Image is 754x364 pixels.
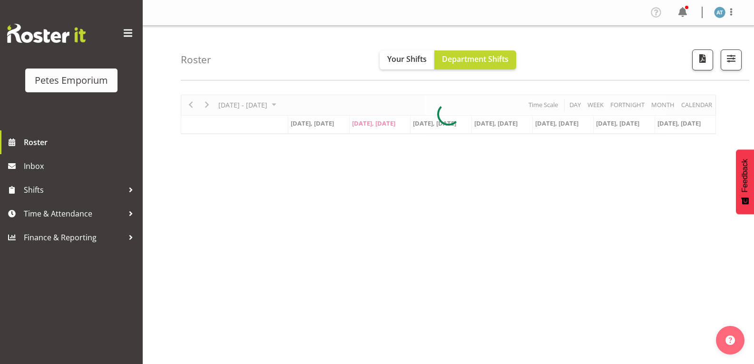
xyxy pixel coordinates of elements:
img: Rosterit website logo [7,24,86,43]
span: Roster [24,135,138,149]
div: Petes Emporium [35,73,108,88]
span: Feedback [741,159,749,192]
span: Department Shifts [442,54,509,64]
button: Department Shifts [434,50,516,69]
button: Download a PDF of the roster according to the set date range. [692,49,713,70]
span: Shifts [24,183,124,197]
img: alex-micheal-taniwha5364.jpg [714,7,725,18]
button: Feedback - Show survey [736,149,754,214]
h4: Roster [181,54,211,65]
span: Finance & Reporting [24,230,124,245]
button: Filter Shifts [721,49,742,70]
span: Time & Attendance [24,207,124,221]
span: Your Shifts [387,54,427,64]
button: Your Shifts [380,50,434,69]
span: Inbox [24,159,138,173]
img: help-xxl-2.png [725,335,735,345]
